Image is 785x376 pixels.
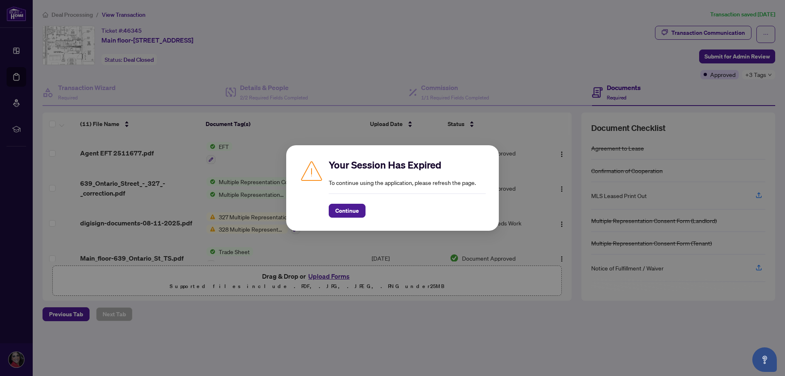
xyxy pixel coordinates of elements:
[299,158,324,183] img: Caution icon
[329,158,486,171] h2: Your Session Has Expired
[335,204,359,217] span: Continue
[329,204,366,218] button: Continue
[752,347,777,372] button: Open asap
[329,158,486,218] div: To continue using the application, please refresh the page.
